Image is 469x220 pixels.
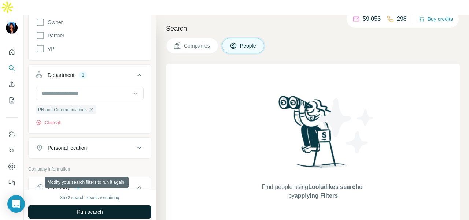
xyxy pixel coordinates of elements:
button: My lists [6,94,18,107]
span: Owner [45,19,63,26]
button: Feedback [6,176,18,189]
span: Lookalikes search [308,184,359,190]
button: Company1 [29,179,151,199]
img: Surfe Illustration - Woman searching with binoculars [275,94,351,175]
button: Personal location [29,139,151,157]
p: 59,053 [363,15,381,23]
button: Enrich CSV [6,78,18,91]
span: PR and Communications [38,107,87,113]
div: 1 [79,72,87,78]
span: Companies [184,42,211,49]
button: Use Surfe on LinkedIn [6,128,18,141]
button: Search [6,61,18,75]
span: Run search [77,208,103,216]
p: Company information [28,166,151,172]
span: People [240,42,257,49]
div: 3572 search results remaining [60,194,119,201]
h4: Search [166,23,460,34]
button: Clear all [36,119,61,126]
img: Surfe Illustration - Stars [313,93,379,159]
img: Avatar [6,22,18,34]
button: Department1 [29,66,151,87]
span: Partner [45,32,64,39]
p: 298 [397,15,407,23]
button: Use Surfe API [6,144,18,157]
div: Open Intercom Messenger [7,195,25,213]
span: applying Filters [295,193,338,199]
button: Buy credits [419,14,453,24]
button: Quick start [6,45,18,59]
div: Personal location [48,144,87,152]
div: 1 [74,184,82,191]
span: Find people using or by [254,183,372,200]
div: Company [48,184,70,191]
button: Run search [28,205,151,219]
span: VP [45,45,55,52]
div: Department [48,71,74,79]
button: Dashboard [6,160,18,173]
